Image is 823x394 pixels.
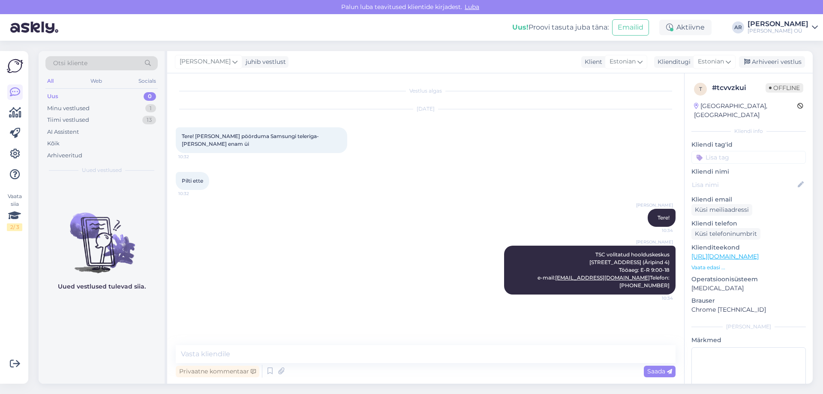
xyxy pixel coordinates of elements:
[47,139,60,148] div: Kõik
[694,102,797,120] div: [GEOGRAPHIC_DATA], [GEOGRAPHIC_DATA]
[45,75,55,87] div: All
[691,219,806,228] p: Kliendi telefon
[641,227,673,234] span: 10:34
[555,274,650,281] a: [EMAIL_ADDRESS][DOMAIN_NAME]
[691,195,806,204] p: Kliendi email
[691,323,806,331] div: [PERSON_NAME]
[47,92,58,101] div: Uus
[699,86,702,92] span: t
[538,251,671,289] span: TSC volitatud hoolduskeskus [STREET_ADDRESS] (Äripind 4) Tööaeg: E-R 9:00-18 e-mail: Telefon: [PH...
[692,180,796,189] input: Lisa nimi
[691,305,806,314] p: Chrome [TECHNICAL_ID]
[658,214,670,221] span: Tere!
[636,239,673,245] span: [PERSON_NAME]
[712,83,766,93] div: # tcvvzkui
[612,19,649,36] button: Emailid
[691,228,760,240] div: Küsi telefoninumbrit
[739,56,805,68] div: Arhiveeri vestlus
[691,284,806,293] p: [MEDICAL_DATA]
[47,151,82,160] div: Arhiveeritud
[512,22,609,33] div: Proovi tasuta juba täna:
[691,243,806,252] p: Klienditeekond
[182,177,203,184] span: Pilti ette
[691,140,806,149] p: Kliendi tag'id
[647,367,672,375] span: Saada
[89,75,104,87] div: Web
[39,197,165,274] img: No chats
[176,87,676,95] div: Vestlus algas
[698,57,724,66] span: Estonian
[691,151,806,164] input: Lisa tag
[7,223,22,231] div: 2 / 3
[462,3,482,11] span: Luba
[691,204,752,216] div: Küsi meiliaadressi
[53,59,87,68] span: Otsi kliente
[7,58,23,74] img: Askly Logo
[145,104,156,113] div: 1
[691,275,806,284] p: Operatsioonisüsteem
[47,104,90,113] div: Minu vestlused
[142,116,156,124] div: 13
[691,264,806,271] p: Vaata edasi ...
[178,153,210,160] span: 10:32
[47,128,79,136] div: AI Assistent
[748,27,808,34] div: [PERSON_NAME] OÜ
[180,57,231,66] span: [PERSON_NAME]
[512,23,529,31] b: Uus!
[137,75,158,87] div: Socials
[176,366,259,377] div: Privaatne kommentaar
[176,105,676,113] div: [DATE]
[242,57,286,66] div: juhib vestlust
[636,202,673,208] span: [PERSON_NAME]
[178,190,210,197] span: 10:32
[7,192,22,231] div: Vaata siia
[82,166,122,174] span: Uued vestlused
[581,57,602,66] div: Klient
[691,296,806,305] p: Brauser
[766,83,803,93] span: Offline
[610,57,636,66] span: Estonian
[144,92,156,101] div: 0
[748,21,818,34] a: [PERSON_NAME][PERSON_NAME] OÜ
[732,21,744,33] div: AR
[748,21,808,27] div: [PERSON_NAME]
[659,20,712,35] div: Aktiivne
[691,336,806,345] p: Märkmed
[641,295,673,301] span: 10:34
[654,57,691,66] div: Klienditugi
[182,133,320,147] span: Tere! [PERSON_NAME] pöörduma Samsungi teleriga- [PERSON_NAME] enam üi
[691,167,806,176] p: Kliendi nimi
[691,253,759,260] a: [URL][DOMAIN_NAME]
[47,116,89,124] div: Tiimi vestlused
[691,127,806,135] div: Kliendi info
[58,282,146,291] p: Uued vestlused tulevad siia.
